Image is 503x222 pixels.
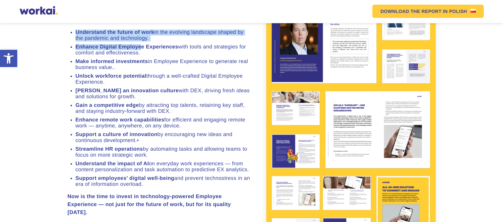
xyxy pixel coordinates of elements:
[8,87,37,92] p: email messages
[76,132,157,137] strong: Support a culture of innovation
[120,35,238,48] input: Your last name
[76,132,252,144] li: by encouraging new ideas and continuous development.•
[76,30,252,41] li: in the evolving landscape shaped by the pandemic and technology.
[76,103,139,108] strong: Gain a competitive edge
[76,117,164,123] strong: Enhance remote work capabilities
[76,59,148,64] strong: Make informed investments
[68,194,231,215] strong: Now is the time to invest in technology-powered Employee Experience — not just for the future of ...
[380,9,441,14] em: DOWNLOAD THE REPORT
[76,161,252,173] li: on everyday work experiences — from content personalization and task automation to predictive EX ...
[76,161,149,167] strong: Understand the impact of AI
[76,44,178,50] strong: Enhance Digital Employee Experiences
[471,9,476,13] img: Polish flag
[76,88,252,100] li: with DEX, driving fresh ideas and solutions for growth.
[76,73,147,79] strong: Unlock workforce potential
[76,73,252,85] li: through a well-crafted Digital Employee Experience.
[372,5,483,18] a: DOWNLOAD THE REPORTIN POLISHPolish flag
[2,88,6,92] input: email messages*
[76,146,143,152] strong: Streamline HR operations
[76,30,155,35] strong: Understand the future of work
[76,59,252,71] li: in Employee Experience to generate real business value..
[76,44,252,56] li: with tools and strategies for comfort and effectiveness.
[76,103,252,114] li: by attracting top talents, retaining key staff, and staying industry-forward with DEX.
[196,59,220,64] a: Privacy Policy
[76,146,252,158] li: by automating tasks and allowing teams to focus on more strategic work.
[167,59,189,64] a: Terms of Use
[76,88,179,94] strong: [PERSON_NAME] an innovation culture
[76,176,174,181] strong: Support employees’ digital well-being
[120,27,146,34] span: Last name
[76,117,252,129] li: for efficient and engaging remote work — anytime, anywhere, on any device.
[76,176,252,187] li: and prevent technostress in an era of information overload.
